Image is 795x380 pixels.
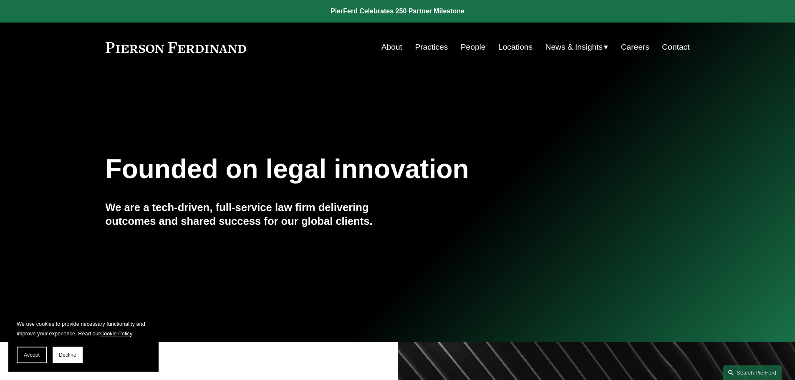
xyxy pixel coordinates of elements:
[59,352,76,358] span: Decline
[498,39,533,55] a: Locations
[8,311,159,372] section: Cookie banner
[461,39,486,55] a: People
[53,347,83,363] button: Decline
[106,154,593,184] h1: Founded on legal innovation
[662,39,689,55] a: Contact
[545,40,603,55] span: News & Insights
[17,319,150,338] p: We use cookies to provide necessary functionality and improve your experience. Read our .
[100,330,132,337] a: Cookie Policy
[17,347,47,363] button: Accept
[545,39,608,55] a: folder dropdown
[415,39,448,55] a: Practices
[723,365,782,380] a: Search this site
[621,39,649,55] a: Careers
[24,352,40,358] span: Accept
[106,201,398,228] h4: We are a tech-driven, full-service law firm delivering outcomes and shared success for our global...
[381,39,402,55] a: About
